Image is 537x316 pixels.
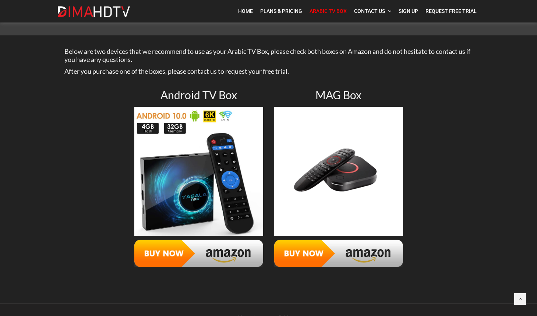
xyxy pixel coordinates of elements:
[425,8,477,14] span: Request Free Trial
[350,4,395,19] a: Contact Us
[315,88,361,101] span: MAG Box
[57,6,131,18] img: Dima HDTV
[160,88,237,101] span: Android TV Box
[234,4,257,19] a: Home
[514,293,526,305] a: Back to top
[64,47,470,63] span: Below are two devices that we recommend to use as your Arabic TV Box, please check both boxes on ...
[64,67,289,75] span: After you purchase one of the boxes, please contact us to request your free trial.
[422,4,480,19] a: Request Free Trial
[306,4,350,19] a: Arabic TV Box
[354,8,385,14] span: Contact Us
[399,8,418,14] span: Sign Up
[310,8,347,14] span: Arabic TV Box
[395,4,422,19] a: Sign Up
[238,8,253,14] span: Home
[260,8,302,14] span: Plans & Pricing
[257,4,306,19] a: Plans & Pricing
